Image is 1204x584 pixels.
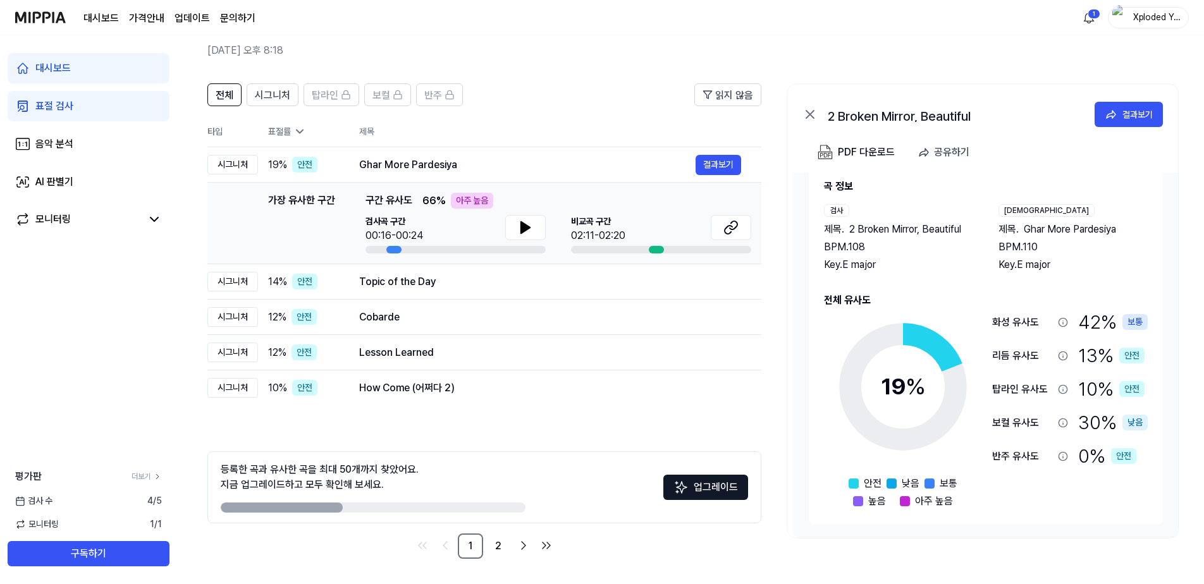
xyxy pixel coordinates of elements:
button: 공유하기 [912,140,980,165]
div: 검사 [824,204,849,217]
div: 음악 분석 [35,137,73,152]
div: 표절률 [268,125,339,138]
a: 대시보드 [8,53,169,83]
div: 아주 높음 [451,193,493,209]
div: 1 [1088,9,1100,19]
span: 검사 수 [15,494,52,508]
button: 시그니처 [247,83,298,106]
span: 12 % [268,310,286,325]
div: BPM. 108 [824,240,973,255]
span: 읽지 않음 [715,88,753,103]
h2: [DATE] 오후 8:18 [207,43,1110,58]
div: Topic of the Day [359,274,741,289]
a: 곡 정보검사제목.2 Broken Mirror, BeautifulBPM.108Key.E major[DEMOGRAPHIC_DATA]제목.Ghar More PardesiyaBPM.... [794,173,1178,537]
div: Lesson Learned [359,345,741,360]
h2: 곡 정보 [824,179,1148,194]
div: Key. E major [824,257,973,272]
th: 타입 [207,116,258,147]
a: 대시보드 [83,11,119,26]
div: 화성 유사도 [992,315,1053,330]
button: 반주 [416,83,463,106]
span: 비교곡 구간 [571,215,625,228]
div: 00:16-00:24 [365,228,423,243]
div: 시그니처 [207,272,258,291]
button: 구독하기 [8,541,169,566]
div: 42 % [1078,308,1148,336]
button: 알림1 [1079,8,1099,28]
div: 반주 유사도 [992,449,1053,464]
a: Go to last page [536,535,556,556]
span: 평가판 [15,469,42,484]
a: 2 [486,533,511,559]
div: 02:11-02:20 [571,228,625,243]
span: 1 / 1 [150,518,162,531]
div: 표절 검사 [35,99,73,114]
img: PDF Download [818,145,833,160]
a: 1 [458,533,483,559]
span: % [906,373,926,400]
button: 읽지 않음 [694,83,761,106]
a: Go to first page [412,535,433,556]
th: 제목 [359,116,761,147]
div: 19 [881,370,926,404]
span: Ghar More Pardesiya [1024,222,1116,237]
div: How Come (어쩌다 2) [359,380,741,396]
div: 0 % [1078,442,1136,470]
div: 안전 [292,157,317,173]
div: 안전 [292,309,317,325]
div: Key. E major [998,257,1148,272]
div: 시그니처 [207,343,258,362]
div: 보컬 유사도 [992,415,1053,430]
span: 아주 높음 [915,494,953,509]
span: 낮음 [902,476,919,491]
div: 안전 [1119,381,1145,397]
div: 대시보드 [35,61,71,76]
a: 표절 검사 [8,91,169,121]
button: 결과보기 [1095,102,1163,127]
div: 안전 [292,274,317,289]
a: 음악 분석 [8,129,169,159]
span: 반주 [424,88,442,103]
div: BPM. 110 [998,240,1148,255]
span: 제목 . [998,222,1019,237]
div: Ghar More Pardesiya [359,157,696,173]
div: 모니터링 [35,212,71,227]
div: 시그니처 [207,155,258,174]
button: PDF 다운로드 [815,140,897,165]
div: 안전 [292,380,317,396]
div: PDF 다운로드 [838,144,895,161]
div: 안전 [292,344,317,360]
span: 전체 [216,88,233,103]
img: Sparkles [673,480,689,495]
span: 모니터링 [15,518,59,531]
div: 30 % [1078,408,1148,437]
button: 보컬 [364,83,411,106]
a: Go to previous page [435,535,455,556]
button: 탑라인 [304,83,359,106]
button: 전체 [207,83,242,106]
a: 가격안내 [129,11,164,26]
span: 보통 [940,476,957,491]
div: 낮음 [1122,415,1148,430]
div: 탑라인 유사도 [992,382,1053,397]
h2: 전체 유사도 [824,293,1148,308]
div: 안전 [1111,448,1136,464]
div: 13 % [1078,341,1145,370]
div: 결과보기 [1122,107,1153,121]
nav: pagination [207,533,761,559]
span: 66 % [422,193,446,209]
span: 14 % [268,274,287,289]
div: 10 % [1078,375,1145,403]
span: 12 % [268,345,286,360]
div: 리듬 유사도 [992,348,1053,363]
span: 보컬 [372,88,390,103]
button: 결과보기 [696,155,741,175]
div: 시그니처 [207,378,258,398]
span: 10 % [268,380,287,396]
span: 높음 [868,494,886,509]
div: AI 판별기 [35,174,73,190]
span: 안전 [864,476,881,491]
button: profileXploded Youth [1108,7,1189,28]
a: Sparkles업그레이드 [663,485,748,497]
